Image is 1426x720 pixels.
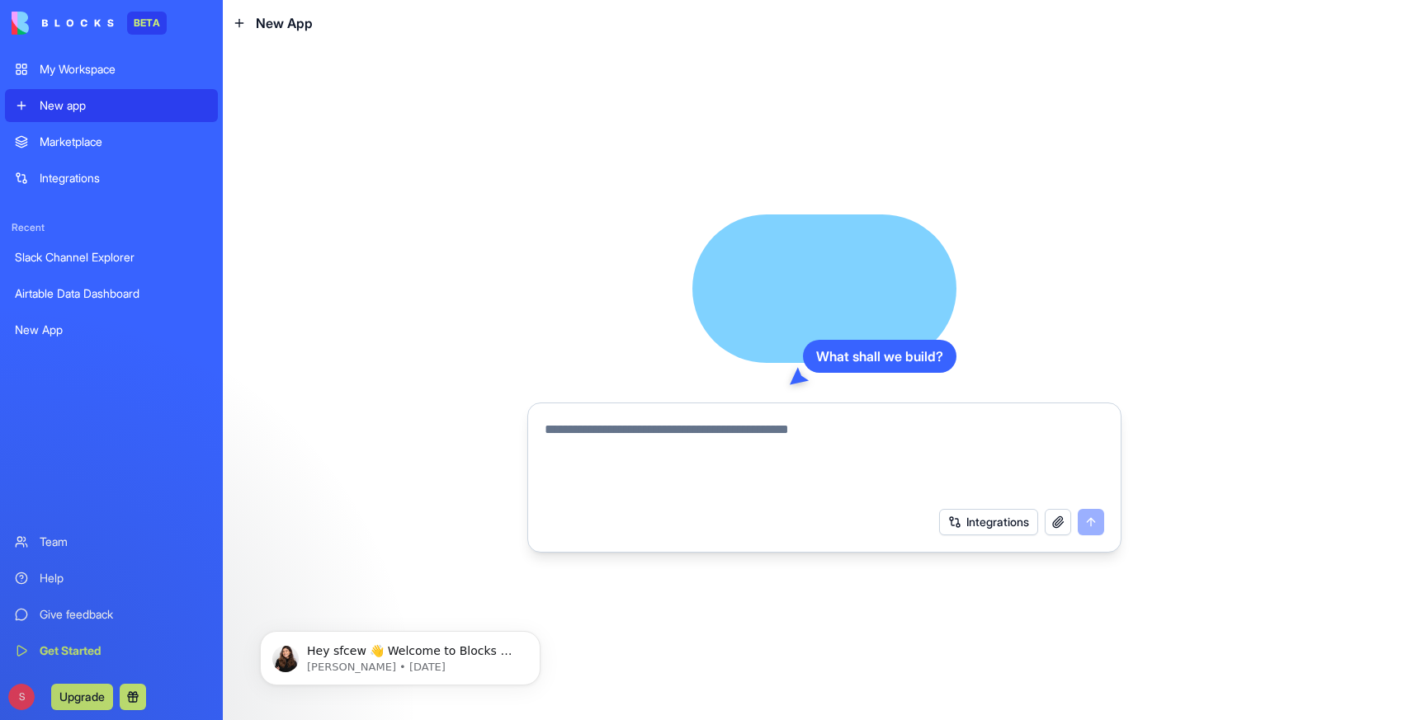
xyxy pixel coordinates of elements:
[15,285,208,302] div: Airtable Data Dashboard
[5,125,218,158] a: Marketplace
[5,562,218,595] a: Help
[5,241,218,274] a: Slack Channel Explorer
[40,570,208,586] div: Help
[5,162,218,195] a: Integrations
[5,221,218,234] span: Recent
[40,534,208,550] div: Team
[5,634,218,667] a: Get Started
[5,525,218,558] a: Team
[12,12,167,35] a: BETA
[40,61,208,78] div: My Workspace
[15,322,208,338] div: New App
[51,688,113,704] a: Upgrade
[8,684,35,710] span: S
[939,509,1038,535] button: Integrations
[127,12,167,35] div: BETA
[5,598,218,631] a: Give feedback
[5,313,218,346] a: New App
[40,170,208,186] div: Integrations
[40,134,208,150] div: Marketplace
[40,97,208,114] div: New app
[40,606,208,623] div: Give feedback
[5,89,218,122] a: New app
[40,642,208,659] div: Get Started
[15,249,208,266] div: Slack Channel Explorer
[5,53,218,86] a: My Workspace
[256,13,313,33] span: New App
[51,684,113,710] button: Upgrade
[5,277,218,310] a: Airtable Data Dashboard
[803,340,956,373] div: What shall we build?
[12,12,114,35] img: logo
[235,596,565,712] iframe: Intercom notifications message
